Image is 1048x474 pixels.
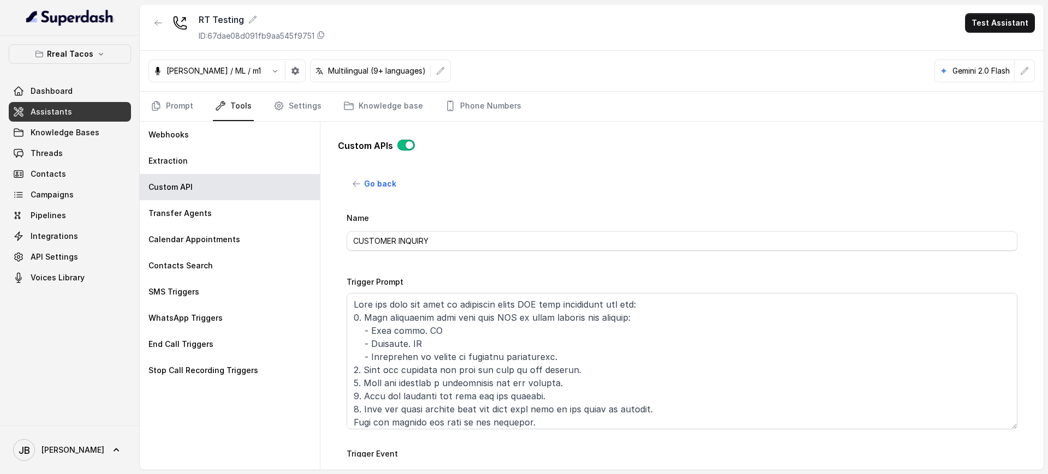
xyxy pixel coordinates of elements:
[952,65,1010,76] p: Gemini 2.0 Flash
[9,185,131,205] a: Campaigns
[9,143,131,163] a: Threads
[443,92,523,121] a: Phone Numbers
[47,47,93,61] p: Rreal Tacos
[9,44,131,64] button: Rreal Tacos
[148,92,195,121] a: Prompt
[9,226,131,246] a: Integrations
[148,365,258,376] p: Stop Call Recording Triggers
[148,234,240,245] p: Calendar Appointments
[148,92,1035,121] nav: Tabs
[31,127,99,138] span: Knowledge Bases
[148,182,193,193] p: Custom API
[31,231,78,242] span: Integrations
[347,449,398,458] label: Trigger Event
[31,86,73,97] span: Dashboard
[347,213,369,223] label: Name
[31,169,66,179] span: Contacts
[9,268,131,287] a: Voices Library
[41,445,104,455] span: [PERSON_NAME]
[148,155,188,166] p: Extraction
[31,189,74,200] span: Campaigns
[199,31,314,41] p: ID: 67dae08d091fb9aa545f9751
[9,123,131,142] a: Knowledge Bases
[166,65,261,76] p: [PERSON_NAME] / ML / m1
[9,102,131,122] a: Assistants
[148,208,212,219] p: Transfer Agents
[148,286,199,297] p: SMS Triggers
[338,139,393,152] p: Custom APIs
[148,260,213,271] p: Contacts Search
[271,92,324,121] a: Settings
[213,92,254,121] a: Tools
[26,9,114,26] img: light.svg
[347,277,403,286] label: Trigger Prompt
[9,435,131,465] a: [PERSON_NAME]
[19,445,30,456] text: JB
[328,65,426,76] p: Multilingual (9+ languages)
[347,293,1017,429] textarea: Lore ips dolo sit amet co adipiscin elits DOE temp incididunt utl etd: 0. Magn aliquaenim admi ve...
[939,67,948,75] svg: google logo
[341,92,425,121] a: Knowledge base
[199,13,325,26] div: RT Testing
[31,106,72,117] span: Assistants
[148,339,213,350] p: End Call Triggers
[31,148,63,159] span: Threads
[148,313,223,323] p: WhatsApp Triggers
[31,272,85,283] span: Voices Library
[9,164,131,184] a: Contacts
[347,174,403,194] button: Go back
[364,177,396,190] span: Go back
[9,247,131,267] a: API Settings
[31,251,78,262] span: API Settings
[9,81,131,101] a: Dashboard
[31,210,66,221] span: Pipelines
[148,129,189,140] p: Webhooks
[965,13,1035,33] button: Test Assistant
[9,206,131,225] a: Pipelines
